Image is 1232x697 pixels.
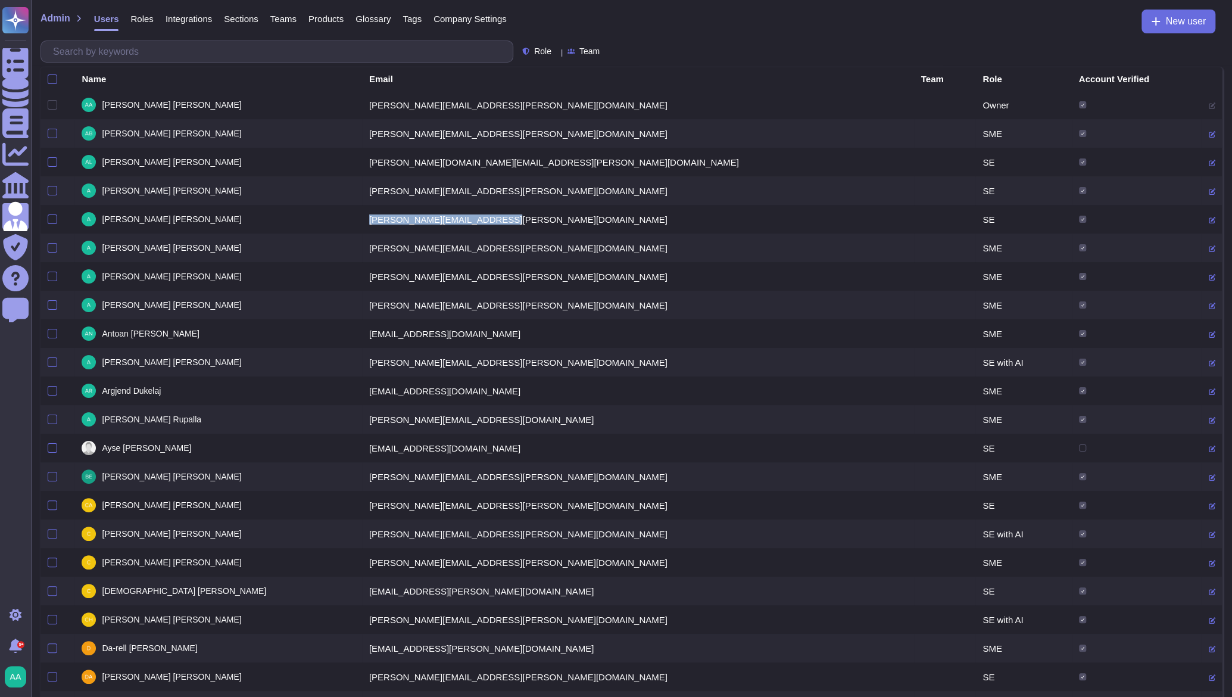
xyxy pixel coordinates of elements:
span: Team [579,47,600,55]
td: SE [975,434,1071,462]
img: user [82,155,96,169]
span: Role [534,47,551,55]
span: Roles [130,14,153,23]
img: user [82,355,96,369]
span: [PERSON_NAME] [PERSON_NAME] [102,272,241,281]
td: [PERSON_NAME][EMAIL_ADDRESS][PERSON_NAME][DOMAIN_NAME] [362,291,914,319]
td: SE [975,491,1071,519]
span: Glossary [355,14,391,23]
span: [PERSON_NAME] Rupalla [102,415,201,424]
td: SE [975,205,1071,234]
img: user [82,641,96,655]
td: Owner [975,91,1071,119]
span: [PERSON_NAME] [PERSON_NAME] [102,244,241,252]
td: SME [975,376,1071,405]
td: [PERSON_NAME][EMAIL_ADDRESS][PERSON_NAME][DOMAIN_NAME] [362,348,914,376]
span: [PERSON_NAME] [PERSON_NAME] [102,501,241,509]
td: [PERSON_NAME][EMAIL_ADDRESS][PERSON_NAME][DOMAIN_NAME] [362,91,914,119]
td: [EMAIL_ADDRESS][DOMAIN_NAME] [362,434,914,462]
span: Antoan [PERSON_NAME] [102,329,199,338]
span: [PERSON_NAME] [PERSON_NAME] [102,558,241,567]
span: [PERSON_NAME] [PERSON_NAME] [102,358,241,366]
td: SME [975,119,1071,148]
span: [PERSON_NAME] [PERSON_NAME] [102,101,241,109]
td: [EMAIL_ADDRESS][DOMAIN_NAME] [362,319,914,348]
td: SE with AI [975,348,1071,376]
span: New user [1165,17,1206,26]
img: user [82,527,96,541]
img: user [82,298,96,312]
td: [PERSON_NAME][EMAIL_ADDRESS][PERSON_NAME][DOMAIN_NAME] [362,119,914,148]
img: user [82,126,96,141]
img: user [82,670,96,684]
span: [PERSON_NAME] [PERSON_NAME] [102,215,241,223]
td: SE [975,577,1071,605]
img: user [82,612,96,627]
button: New user [1141,10,1215,33]
img: user [82,241,96,255]
td: [PERSON_NAME][EMAIL_ADDRESS][PERSON_NAME][DOMAIN_NAME] [362,491,914,519]
img: user [82,584,96,598]
span: Teams [270,14,297,23]
span: [PERSON_NAME] [PERSON_NAME] [102,530,241,538]
td: [PERSON_NAME][EMAIL_ADDRESS][PERSON_NAME][DOMAIN_NAME] [362,262,914,291]
td: SME [975,319,1071,348]
span: [PERSON_NAME] [PERSON_NAME] [102,472,241,481]
img: user [82,555,96,570]
td: [PERSON_NAME][EMAIL_ADDRESS][PERSON_NAME][DOMAIN_NAME] [362,462,914,491]
span: [PERSON_NAME] [PERSON_NAME] [102,615,241,624]
img: user [82,469,96,484]
span: Users [94,14,119,23]
td: SE [975,148,1071,176]
span: [PERSON_NAME] [PERSON_NAME] [102,301,241,309]
span: [PERSON_NAME] [PERSON_NAME] [102,673,241,681]
td: SME [975,405,1071,434]
td: SME [975,262,1071,291]
input: Search by keywords [47,41,513,62]
img: user [82,98,96,112]
td: [PERSON_NAME][EMAIL_ADDRESS][PERSON_NAME][DOMAIN_NAME] [362,205,914,234]
span: Da-rell [PERSON_NAME] [102,644,197,652]
td: [EMAIL_ADDRESS][PERSON_NAME][DOMAIN_NAME] [362,634,914,662]
img: user [82,412,96,427]
td: SME [975,548,1071,577]
img: user [82,183,96,198]
span: Admin [40,14,70,23]
img: user [82,498,96,512]
span: Sections [224,14,258,23]
img: user [82,384,96,398]
td: SE with AI [975,519,1071,548]
td: SE [975,662,1071,691]
td: [EMAIL_ADDRESS][PERSON_NAME][DOMAIN_NAME] [362,577,914,605]
img: user [82,269,96,284]
td: SME [975,634,1071,662]
td: [PERSON_NAME][EMAIL_ADDRESS][PERSON_NAME][DOMAIN_NAME] [362,519,914,548]
td: SE with AI [975,605,1071,634]
span: [PERSON_NAME] [PERSON_NAME] [102,158,241,166]
img: user [5,666,26,687]
td: SME [975,234,1071,262]
td: [PERSON_NAME][EMAIL_ADDRESS][PERSON_NAME][DOMAIN_NAME] [362,662,914,691]
span: Company Settings [433,14,507,23]
span: Argjend Dukelaj [102,387,161,395]
div: 9+ [17,641,24,648]
td: [PERSON_NAME][EMAIL_ADDRESS][PERSON_NAME][DOMAIN_NAME] [362,176,914,205]
span: Integrations [166,14,212,23]
td: [PERSON_NAME][EMAIL_ADDRESS][DOMAIN_NAME] [362,405,914,434]
span: [DEMOGRAPHIC_DATA] [PERSON_NAME] [102,587,266,595]
td: SME [975,291,1071,319]
span: [PERSON_NAME] [PERSON_NAME] [102,129,241,138]
button: user [2,664,35,690]
td: SME [975,462,1071,491]
td: [PERSON_NAME][DOMAIN_NAME][EMAIL_ADDRESS][PERSON_NAME][DOMAIN_NAME] [362,148,914,176]
span: Products [308,14,344,23]
td: [PERSON_NAME][EMAIL_ADDRESS][PERSON_NAME][DOMAIN_NAME] [362,605,914,634]
img: user [82,212,96,226]
td: [EMAIL_ADDRESS][DOMAIN_NAME] [362,376,914,405]
span: Ayse [PERSON_NAME] [102,444,191,452]
span: [PERSON_NAME] [PERSON_NAME] [102,186,241,195]
img: user [82,441,96,455]
td: [PERSON_NAME][EMAIL_ADDRESS][PERSON_NAME][DOMAIN_NAME] [362,234,914,262]
span: Tags [403,14,422,23]
td: [PERSON_NAME][EMAIL_ADDRESS][PERSON_NAME][DOMAIN_NAME] [362,548,914,577]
